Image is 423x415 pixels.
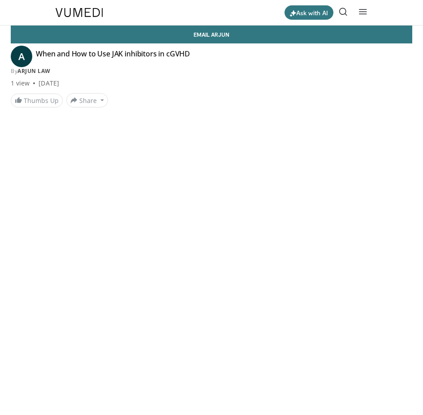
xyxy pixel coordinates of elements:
div: By [11,67,412,75]
button: Ask with AI [285,5,333,20]
button: Share [66,93,108,107]
a: A [11,46,32,67]
a: Arjun Law [17,67,51,75]
h4: When and How to Use JAK inhibitors in cGVHD [36,49,190,64]
a: Thumbs Up [11,94,63,107]
img: VuMedi Logo [56,8,103,17]
span: 1 view [11,79,30,88]
a: Email Arjun [11,26,412,43]
div: [DATE] [39,79,59,88]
